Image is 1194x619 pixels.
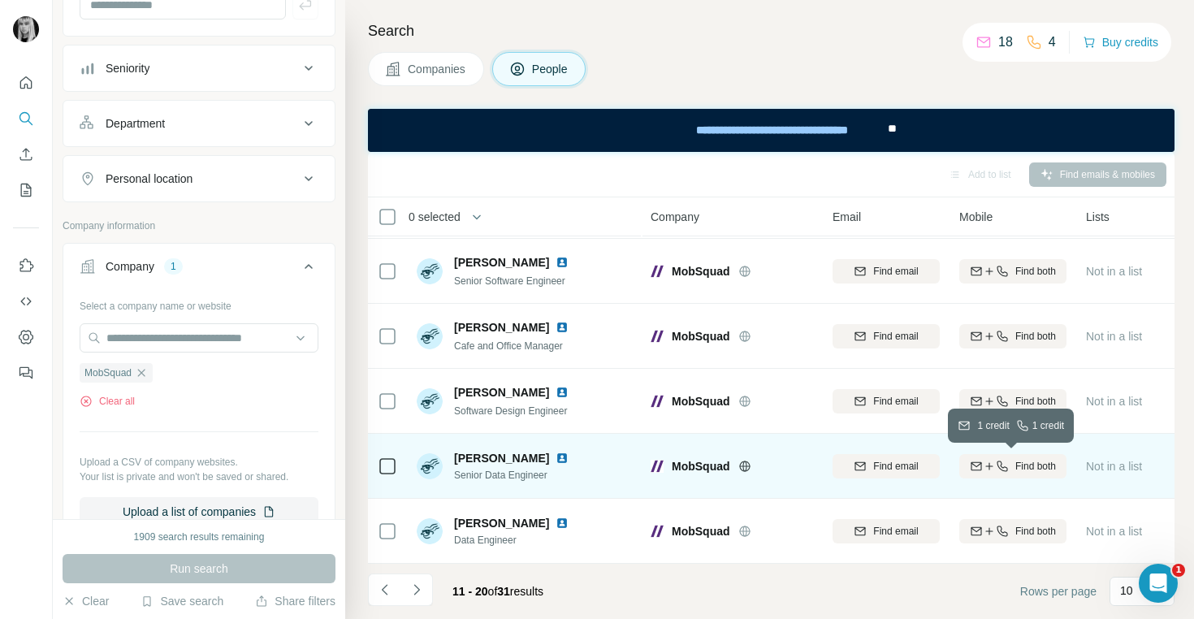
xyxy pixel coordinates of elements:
[1120,582,1133,599] p: 10
[1086,209,1110,225] span: Lists
[13,251,39,280] button: Use Surfe on LinkedIn
[959,519,1066,543] button: Find both
[13,16,39,42] img: Avatar
[106,171,193,187] div: Personal location
[672,328,730,344] span: MobSquad
[106,258,154,275] div: Company
[556,452,569,465] img: LinkedIn logo
[452,585,488,598] span: 11 - 20
[400,574,433,606] button: Navigate to next page
[417,388,443,414] img: Avatar
[13,104,39,133] button: Search
[959,454,1066,478] button: Find both
[63,247,335,292] button: Company1
[417,453,443,479] img: Avatar
[651,460,664,473] img: Logo of MobSquad
[417,258,443,284] img: Avatar
[454,384,549,400] span: [PERSON_NAME]
[368,574,400,606] button: Navigate to previous page
[141,593,223,609] button: Save search
[63,104,335,143] button: Department
[63,49,335,88] button: Seniority
[873,394,918,409] span: Find email
[454,254,549,271] span: [PERSON_NAME]
[63,159,335,198] button: Personal location
[454,275,565,287] span: Senior Software Engineer
[1020,583,1097,600] span: Rows per page
[1086,265,1142,278] span: Not in a list
[833,389,940,413] button: Find email
[556,386,569,399] img: LinkedIn logo
[454,405,567,417] span: Software Design Engineer
[833,209,861,225] span: Email
[651,265,664,278] img: Logo of MobSquad
[13,358,39,387] button: Feedback
[1083,31,1158,54] button: Buy credits
[1139,564,1178,603] iframe: Intercom live chat
[1086,395,1142,408] span: Not in a list
[13,322,39,352] button: Dashboard
[1015,394,1056,409] span: Find both
[488,585,498,598] span: of
[63,593,109,609] button: Clear
[672,263,730,279] span: MobSquad
[497,585,510,598] span: 31
[873,459,918,474] span: Find email
[556,321,569,334] img: LinkedIn logo
[408,61,467,77] span: Companies
[409,209,461,225] span: 0 selected
[368,109,1175,152] iframe: Banner
[13,287,39,316] button: Use Surfe API
[454,468,575,483] span: Senior Data Engineer
[417,323,443,349] img: Avatar
[651,209,699,225] span: Company
[255,593,335,609] button: Share filters
[672,523,730,539] span: MobSquad
[13,175,39,205] button: My lists
[1086,330,1142,343] span: Not in a list
[452,585,543,598] span: results
[1015,459,1056,474] span: Find both
[959,209,993,225] span: Mobile
[80,455,318,470] p: Upload a CSV of company websites.
[164,259,183,274] div: 1
[833,454,940,478] button: Find email
[454,340,563,352] span: Cafe and Office Manager
[454,515,549,531] span: [PERSON_NAME]
[80,394,135,409] button: Clear all
[63,219,335,233] p: Company information
[959,324,1066,348] button: Find both
[833,259,940,284] button: Find email
[672,458,730,474] span: MobSquad
[80,292,318,314] div: Select a company name or website
[106,115,165,132] div: Department
[417,518,443,544] img: Avatar
[1086,460,1142,473] span: Not in a list
[80,470,318,484] p: Your list is private and won't be saved or shared.
[1015,329,1056,344] span: Find both
[959,389,1066,413] button: Find both
[532,61,569,77] span: People
[1015,524,1056,539] span: Find both
[672,393,730,409] span: MobSquad
[651,330,664,343] img: Logo of MobSquad
[134,530,265,544] div: 1909 search results remaining
[833,324,940,348] button: Find email
[454,319,549,335] span: [PERSON_NAME]
[873,264,918,279] span: Find email
[454,450,549,466] span: [PERSON_NAME]
[13,68,39,97] button: Quick start
[833,519,940,543] button: Find email
[959,259,1066,284] button: Find both
[873,524,918,539] span: Find email
[1015,264,1056,279] span: Find both
[1172,564,1185,577] span: 1
[84,366,132,380] span: MobSquad
[556,517,569,530] img: LinkedIn logo
[1086,525,1142,538] span: Not in a list
[556,256,569,269] img: LinkedIn logo
[1049,32,1056,52] p: 4
[998,32,1013,52] p: 18
[13,140,39,169] button: Enrich CSV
